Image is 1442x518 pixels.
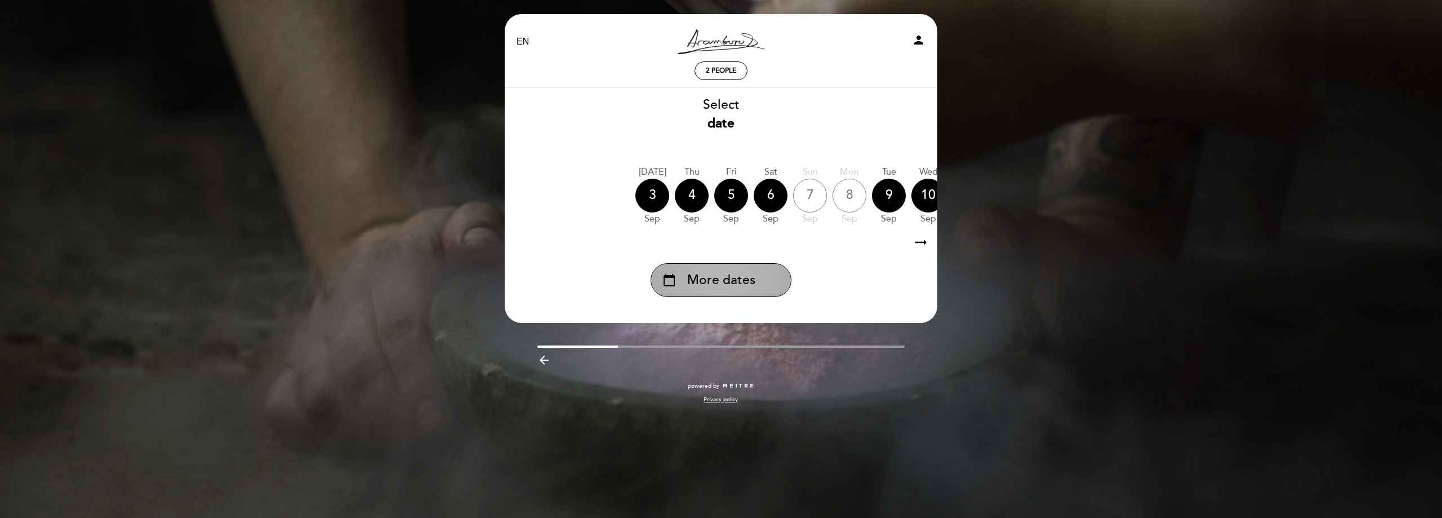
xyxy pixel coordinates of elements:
i: arrow_backward [537,353,551,367]
span: More dates [687,271,755,290]
div: Sun [793,166,827,179]
div: Sep [793,212,827,225]
div: 8 [833,179,866,212]
div: Thu [675,166,709,179]
div: Sep [754,212,787,225]
div: Sep [911,212,945,225]
div: Mon [833,166,866,179]
div: Select [504,96,938,133]
div: Sat [754,166,787,179]
div: Sep [635,212,669,225]
div: Fri [714,166,748,179]
a: powered by [688,382,754,390]
i: calendar_today [662,271,676,290]
span: powered by [688,382,719,390]
a: Aramburu Resto [651,26,791,57]
div: Sep [675,212,709,225]
div: 7 [793,179,827,212]
div: 3 [635,179,669,212]
div: Sep [872,212,906,225]
i: arrow_right_alt [913,231,929,255]
a: Privacy policy [704,396,738,404]
span: 2 people [706,67,736,75]
div: Sep [714,212,748,225]
div: 9 [872,179,906,212]
b: date [707,116,735,131]
img: MEITRE [722,383,754,389]
div: Tue [872,166,906,179]
div: [DATE] [635,166,669,179]
div: 10 [911,179,945,212]
button: person [912,33,925,51]
div: 5 [714,179,748,212]
div: Wed [911,166,945,179]
div: 6 [754,179,787,212]
div: Sep [833,212,866,225]
div: 4 [675,179,709,212]
i: person [912,33,925,47]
